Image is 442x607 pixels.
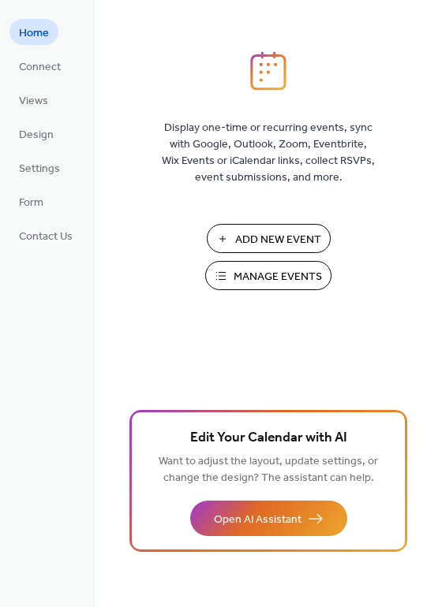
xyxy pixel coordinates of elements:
[205,261,331,290] button: Manage Events
[9,222,82,248] a: Contact Us
[9,53,70,79] a: Connect
[235,232,321,248] span: Add New Event
[19,59,61,76] span: Connect
[9,155,69,181] a: Settings
[214,512,302,528] span: Open AI Assistant
[190,501,347,536] button: Open AI Assistant
[9,87,58,113] a: Views
[19,93,48,110] span: Views
[19,161,60,177] span: Settings
[9,188,53,214] a: Form
[250,51,287,91] img: logo_icon.svg
[234,269,322,285] span: Manage Events
[19,229,73,245] span: Contact Us
[190,427,347,449] span: Edit Your Calendar with AI
[19,127,54,143] span: Design
[9,19,58,45] a: Home
[9,121,63,147] a: Design
[207,224,331,253] button: Add New Event
[19,195,43,211] span: Form
[19,25,49,42] span: Home
[159,451,378,489] span: Want to adjust the layout, update settings, or change the design? The assistant can help.
[162,120,375,186] span: Display one-time or recurring events, sync with Google, Outlook, Zoom, Eventbrite, Wix Events or ...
